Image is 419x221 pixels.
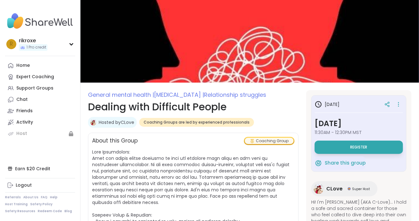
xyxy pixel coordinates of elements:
span: r [10,40,13,48]
div: Support Groups [16,85,53,91]
a: Host Training [5,202,28,206]
a: Support Groups [5,83,75,94]
img: CLove [314,184,324,194]
div: rikroxe [19,37,47,44]
span: Coaching Groups are led by experienced professionals [144,120,250,125]
span: [MEDICAL_DATA] | [154,91,204,99]
div: Earn $20 Credit [5,163,75,174]
button: Register [315,141,403,154]
div: Expert Coaching [16,74,54,80]
a: FAQ [41,195,47,200]
h1: Dealing with Difficult People [88,99,299,114]
a: Chat [5,94,75,105]
a: Hosted byCLove [99,119,134,125]
a: Redeem Code [38,209,62,213]
button: Share this group [315,156,366,170]
a: Friends [5,105,75,117]
a: Help [50,195,58,200]
a: CLoveCLoveSuper HostSuper Host [311,181,378,196]
div: Logout [16,182,32,189]
a: Referrals [5,195,21,200]
span: 11:30AM - 12:30PM MST [315,129,403,136]
a: About Us [23,195,38,200]
span: Relationship struggles [204,91,266,99]
a: Expert Coaching [5,71,75,83]
div: Home [16,62,30,69]
div: Host [16,131,27,137]
span: Super Host [352,187,370,191]
div: Activity [16,119,33,125]
img: CLove [90,119,96,125]
img: Super Host [348,187,351,190]
span: Register [350,145,367,150]
a: Logout [5,180,75,191]
a: Blog [64,209,72,213]
span: General mental health | [88,91,154,99]
span: 1 Pro credit [26,45,46,50]
a: Home [5,60,75,71]
div: Coaching Group [245,138,294,144]
img: ShareWell Nav Logo [5,10,75,32]
div: Friends [16,108,33,114]
a: Safety Policy [30,202,52,206]
div: Chat [16,96,28,103]
a: Safety Resources [5,209,35,213]
h3: [DATE] [315,101,339,108]
a: Activity [5,117,75,128]
h3: [DATE] [315,118,403,129]
span: CLove [326,185,343,193]
a: Host [5,128,75,139]
span: Share this group [325,160,366,167]
h2: About this Group [92,137,138,145]
img: ShareWell Logomark [315,159,322,167]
